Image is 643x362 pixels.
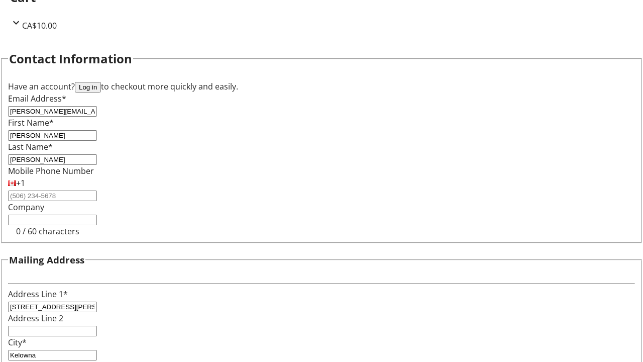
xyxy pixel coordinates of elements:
label: Address Line 2 [8,313,63,324]
label: Address Line 1* [8,289,68,300]
label: Last Name* [8,141,53,152]
div: Have an account? to checkout more quickly and easily. [8,80,635,93]
label: Mobile Phone Number [8,165,94,176]
button: Log in [75,82,101,93]
input: City [8,350,97,360]
h2: Contact Information [9,50,132,68]
label: First Name* [8,117,54,128]
label: City* [8,337,27,348]
label: Company [8,202,44,213]
label: Email Address* [8,93,66,104]
span: CA$10.00 [22,20,57,31]
input: Address [8,302,97,312]
tr-character-limit: 0 / 60 characters [16,226,79,237]
h3: Mailing Address [9,253,84,267]
input: (506) 234-5678 [8,191,97,201]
